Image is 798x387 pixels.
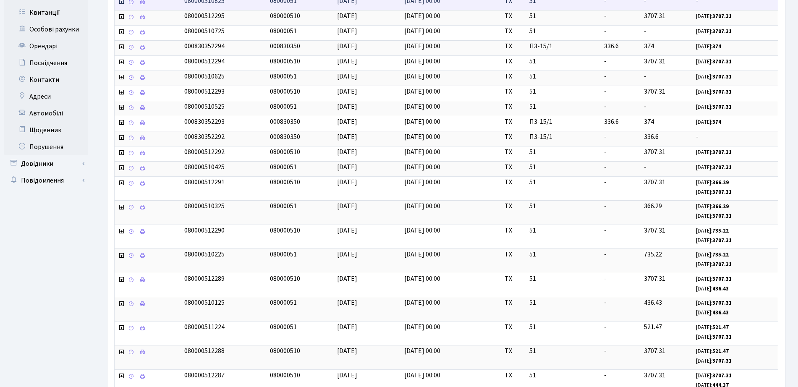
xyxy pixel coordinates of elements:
[404,250,440,259] span: [DATE] 00:00
[184,250,225,259] span: 080000510225
[4,21,88,38] a: Особові рахунки
[505,102,523,112] span: ТХ
[604,117,619,126] span: 336.6
[337,102,357,111] span: [DATE]
[712,58,732,65] b: 3707.31
[644,132,659,141] span: 336.6
[644,371,665,380] span: 3707.31
[529,132,597,142] span: П3-15/1
[404,57,440,66] span: [DATE] 00:00
[270,298,297,307] span: 08000051
[337,226,357,235] span: [DATE]
[696,132,774,142] span: -
[505,274,523,284] span: ТХ
[505,346,523,356] span: ТХ
[184,147,225,157] span: 080000512292
[337,178,357,187] span: [DATE]
[712,118,721,126] b: 374
[529,42,597,51] span: П3-15/1
[696,237,732,244] small: [DATE]:
[184,201,225,211] span: 080000510325
[184,178,225,187] span: 080000512291
[505,147,523,157] span: ТХ
[604,250,607,259] span: -
[696,309,729,316] small: [DATE]:
[644,226,665,235] span: 3707.31
[529,117,597,127] span: П3-15/1
[404,322,440,332] span: [DATE] 00:00
[604,11,607,21] span: -
[644,147,665,157] span: 3707.31
[604,162,607,172] span: -
[529,346,597,356] span: 51
[270,117,300,126] span: 000830350
[404,162,440,172] span: [DATE] 00:00
[529,250,597,259] span: 51
[529,322,597,332] span: 51
[712,28,732,35] b: 3707.31
[529,102,597,112] span: 51
[644,57,665,66] span: 3707.31
[404,72,440,81] span: [DATE] 00:00
[337,371,357,380] span: [DATE]
[184,102,225,111] span: 080000510525
[644,274,665,283] span: 3707.31
[270,162,297,172] span: 08000051
[270,201,297,211] span: 08000051
[712,372,732,379] b: 3707.31
[505,57,523,66] span: ТХ
[404,371,440,380] span: [DATE] 00:00
[337,250,357,259] span: [DATE]
[712,285,729,293] b: 436.43
[529,162,597,172] span: 51
[696,149,732,156] small: [DATE]:
[184,322,225,332] span: 080000511224
[696,164,732,171] small: [DATE]:
[337,11,357,21] span: [DATE]
[696,333,732,341] small: [DATE]:
[696,103,732,111] small: [DATE]:
[4,155,88,172] a: Довідники
[644,117,654,126] span: 374
[337,57,357,66] span: [DATE]
[712,164,732,171] b: 3707.31
[696,261,732,268] small: [DATE]:
[644,250,662,259] span: 735.22
[644,42,654,51] span: 374
[644,346,665,356] span: 3707.31
[644,11,665,21] span: 3707.31
[184,371,225,380] span: 080000512287
[505,11,523,21] span: ТХ
[505,371,523,380] span: ТХ
[337,201,357,211] span: [DATE]
[712,212,732,220] b: 3707.31
[644,87,665,96] span: 3707.31
[712,188,732,196] b: 3707.31
[337,274,357,283] span: [DATE]
[712,43,721,50] b: 374
[712,348,729,355] b: 521.47
[184,226,225,235] span: 080000512290
[712,149,732,156] b: 3707.31
[4,172,88,189] a: Повідомлення
[529,11,597,21] span: 51
[184,42,225,51] span: 000830352294
[505,322,523,332] span: ТХ
[696,179,729,186] small: [DATE]:
[404,102,440,111] span: [DATE] 00:00
[644,72,646,81] span: -
[184,346,225,356] span: 080000512288
[505,226,523,235] span: ТХ
[529,87,597,97] span: 51
[505,178,523,187] span: ТХ
[337,298,357,307] span: [DATE]
[644,102,646,111] span: -
[529,57,597,66] span: 51
[529,226,597,235] span: 51
[712,275,732,283] b: 3707.31
[604,72,607,81] span: -
[712,324,729,331] b: 521.47
[270,11,300,21] span: 080000510
[270,57,300,66] span: 080000510
[270,371,300,380] span: 080000510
